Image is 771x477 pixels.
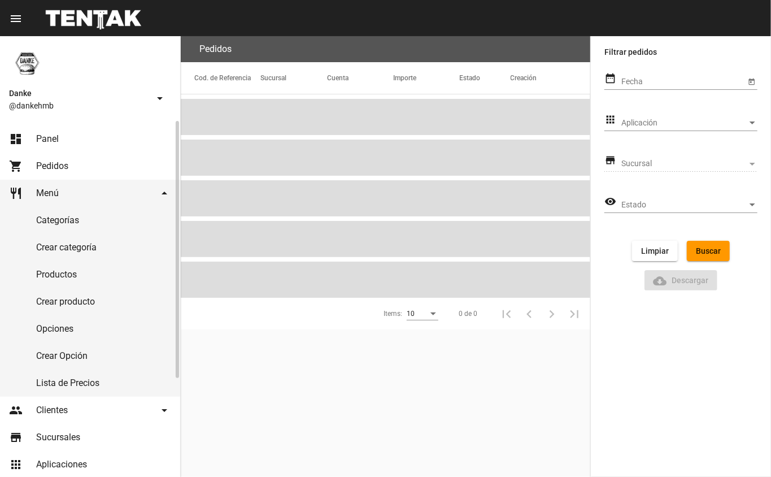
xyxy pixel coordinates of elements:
mat-icon: menu [9,12,23,25]
div: Items: [384,308,402,319]
mat-icon: arrow_drop_down [158,404,171,417]
mat-header-cell: Sucursal [260,62,326,94]
mat-select: Aplicación [621,119,757,128]
span: Aplicaciones [36,459,87,470]
span: Sucursales [36,432,80,443]
span: Estado [621,201,747,210]
flou-section-header: Pedidos [181,36,590,62]
button: Última [563,302,586,325]
span: Limpiar [641,246,669,255]
mat-icon: store [604,154,616,167]
label: Filtrar pedidos [604,45,757,59]
span: Buscar [696,246,721,255]
input: Fecha [621,77,746,86]
button: Limpiar [632,241,678,261]
mat-icon: arrow_drop_down [153,92,167,105]
mat-icon: Descargar Reporte [654,274,667,288]
span: @dankehmb [9,100,149,111]
span: Descargar [654,276,709,285]
mat-header-cell: Cuenta [327,62,393,94]
mat-header-cell: Cod. de Referencia [181,62,260,94]
h3: Pedidos [199,41,232,57]
span: Pedidos [36,161,68,172]
mat-header-cell: Creación [511,62,590,94]
mat-icon: restaurant [9,187,23,200]
div: 0 de 0 [459,308,477,319]
mat-icon: visibility [604,195,616,209]
span: Menú [36,188,59,199]
button: Anterior [518,302,541,325]
mat-select: Sucursal [621,159,757,168]
mat-select: Estado [621,201,757,210]
mat-icon: apps [604,113,616,127]
mat-icon: apps [9,458,23,471]
button: Open calendar [746,75,757,87]
button: Primera [495,302,518,325]
span: Panel [36,133,59,145]
button: Buscar [687,241,730,261]
mat-icon: people [9,404,23,417]
span: Aplicación [621,119,747,128]
span: Danke [9,86,149,100]
span: Sucursal [621,159,747,168]
mat-select: Items: [407,310,438,318]
span: Clientes [36,405,68,416]
mat-header-cell: Estado [460,62,511,94]
mat-icon: date_range [604,72,616,85]
button: Siguiente [541,302,563,325]
mat-icon: store [9,431,23,444]
mat-header-cell: Importe [393,62,459,94]
mat-icon: dashboard [9,132,23,146]
mat-icon: shopping_cart [9,159,23,173]
img: 1d4517d0-56da-456b-81f5-6111ccf01445.png [9,45,45,81]
mat-icon: arrow_drop_down [158,187,171,200]
button: Descargar ReporteDescargar [644,270,718,290]
span: 10 [407,310,415,318]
